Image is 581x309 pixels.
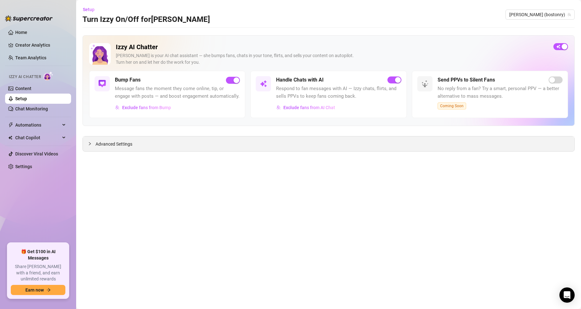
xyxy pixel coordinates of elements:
[438,85,563,100] span: No reply from a fan? Try a smart, personal PPV — a better alternative to mass messages.
[43,71,53,81] img: AI Chatter
[15,30,27,35] a: Home
[276,76,324,84] h5: Handle Chats with AI
[276,105,281,110] img: svg%3e
[438,76,495,84] h5: Send PPVs to Silent Fans
[15,86,31,91] a: Content
[15,55,46,60] a: Team Analytics
[98,80,106,88] img: svg%3e
[276,85,401,100] span: Respond to fan messages with AI — Izzy chats, flirts, and sells PPVs to keep fans coming back.
[559,287,575,303] div: Open Intercom Messenger
[509,10,571,19] span: Ryan (bostonry)
[88,140,96,147] div: collapsed
[5,15,53,22] img: logo-BBDzfeDw.svg
[11,264,65,282] span: Share [PERSON_NAME] with a friend, and earn unlimited rewards
[115,105,120,110] img: svg%3e
[8,122,13,128] span: thunderbolt
[15,151,58,156] a: Discover Viral Videos
[421,80,429,88] img: svg%3e
[15,120,60,130] span: Automations
[9,74,41,80] span: Izzy AI Chatter
[83,7,95,12] span: Setup
[438,102,466,109] span: Coming Soon
[96,141,132,148] span: Advanced Settings
[15,40,66,50] a: Creator Analytics
[116,52,548,66] div: [PERSON_NAME] is your AI chat assistant — she bumps fans, chats in your tone, flirts, and sells y...
[15,164,32,169] a: Settings
[25,287,44,293] span: Earn now
[115,85,240,100] span: Message fans the moment they come online, tip, or engage with posts — and boost engagement automa...
[115,102,171,113] button: Exclude fans from Bump
[11,249,65,261] span: 🎁 Get $100 in AI Messages
[116,43,548,51] h2: Izzy AI Chatter
[276,102,335,113] button: Exclude fans from AI Chat
[15,106,48,111] a: Chat Monitoring
[567,13,571,16] span: team
[11,285,65,295] button: Earn nowarrow-right
[83,15,210,25] h3: Turn Izzy On/Off for [PERSON_NAME]
[283,105,335,110] span: Exclude fans from AI Chat
[15,96,27,101] a: Setup
[122,105,171,110] span: Exclude fans from Bump
[8,135,12,140] img: Chat Copilot
[89,43,111,65] img: Izzy AI Chatter
[46,288,51,292] span: arrow-right
[83,4,100,15] button: Setup
[88,142,92,146] span: collapsed
[115,76,141,84] h5: Bump Fans
[15,133,60,143] span: Chat Copilot
[260,80,267,88] img: svg%3e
